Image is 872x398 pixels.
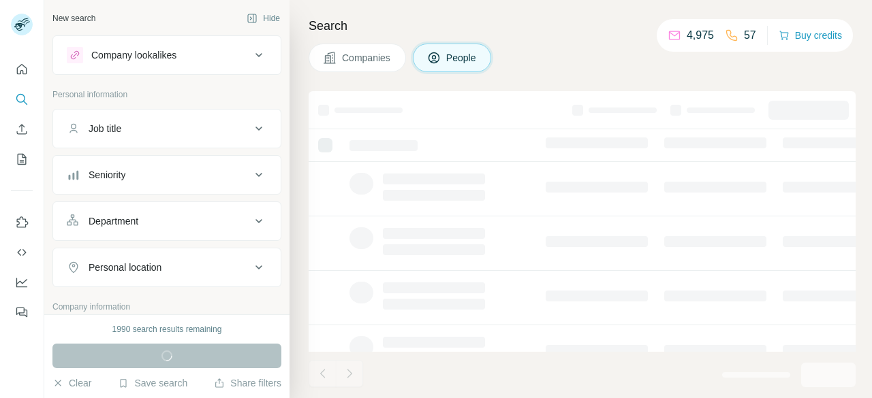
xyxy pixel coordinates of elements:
[11,270,33,295] button: Dashboard
[11,300,33,325] button: Feedback
[91,48,176,62] div: Company lookalikes
[342,51,392,65] span: Companies
[53,205,281,237] button: Department
[744,27,756,44] p: 57
[52,301,281,313] p: Company information
[53,112,281,145] button: Job title
[11,240,33,265] button: Use Surfe API
[89,168,125,182] div: Seniority
[687,27,714,44] p: 4,975
[53,251,281,284] button: Personal location
[11,117,33,142] button: Enrich CSV
[89,214,138,228] div: Department
[446,51,478,65] span: People
[89,261,161,274] div: Personal location
[52,12,95,24] div: New search
[53,159,281,191] button: Seniority
[214,376,281,390] button: Share filters
[52,376,91,390] button: Clear
[11,57,33,82] button: Quick start
[118,376,187,390] button: Save search
[112,323,222,335] div: 1990 search results remaining
[237,8,290,29] button: Hide
[11,87,33,112] button: Search
[89,122,121,135] div: Job title
[309,16,856,35] h4: Search
[11,210,33,235] button: Use Surfe on LinkedIn
[53,39,281,71] button: Company lookalikes
[52,88,281,101] p: Personal information
[11,147,33,171] button: My lists
[779,26,842,45] button: Buy credits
